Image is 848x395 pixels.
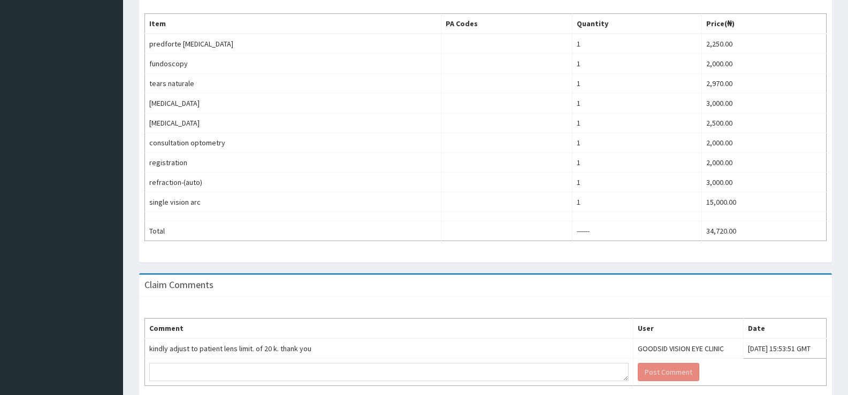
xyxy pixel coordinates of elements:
td: 2,000.00 [702,153,827,173]
td: 1 [572,94,702,113]
th: Comment [145,319,633,339]
th: Item [145,14,441,34]
td: predforte [MEDICAL_DATA] [145,34,441,54]
td: tears naturale [145,74,441,94]
th: PA Codes [441,14,572,34]
td: 1 [572,133,702,153]
h3: Claim Comments [144,280,213,290]
td: ------ [572,221,702,241]
td: 2,000.00 [702,54,827,74]
td: 1 [572,173,702,192]
td: consultation optometry [145,133,441,153]
th: Price(₦) [702,14,827,34]
td: 3,000.00 [702,94,827,113]
td: 1 [572,34,702,54]
td: 15,000.00 [702,192,827,212]
th: User [633,319,743,339]
td: kindly adjust to patient lens limit. of 20 k. thank you [145,338,633,359]
td: fundoscopy [145,54,441,74]
td: single vision arc [145,192,441,212]
td: 34,720.00 [702,221,827,241]
td: Total [145,221,441,241]
td: GOODSID VISION EYE CLINIC [633,338,743,359]
td: [MEDICAL_DATA] [145,94,441,113]
button: Post Comment [638,363,699,381]
td: 1 [572,54,702,74]
td: 3,000.00 [702,173,827,192]
td: 1 [572,192,702,212]
td: 2,000.00 [702,133,827,153]
td: 1 [572,113,702,133]
th: Date [743,319,826,339]
td: 1 [572,74,702,94]
td: 2,970.00 [702,74,827,94]
td: refraction-(auto) [145,173,441,192]
td: 2,500.00 [702,113,827,133]
td: 1 [572,153,702,173]
td: [DATE] 15:53:51 GMT [743,338,826,359]
th: Quantity [572,14,702,34]
td: [MEDICAL_DATA] [145,113,441,133]
td: 2,250.00 [702,34,827,54]
td: registration [145,153,441,173]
